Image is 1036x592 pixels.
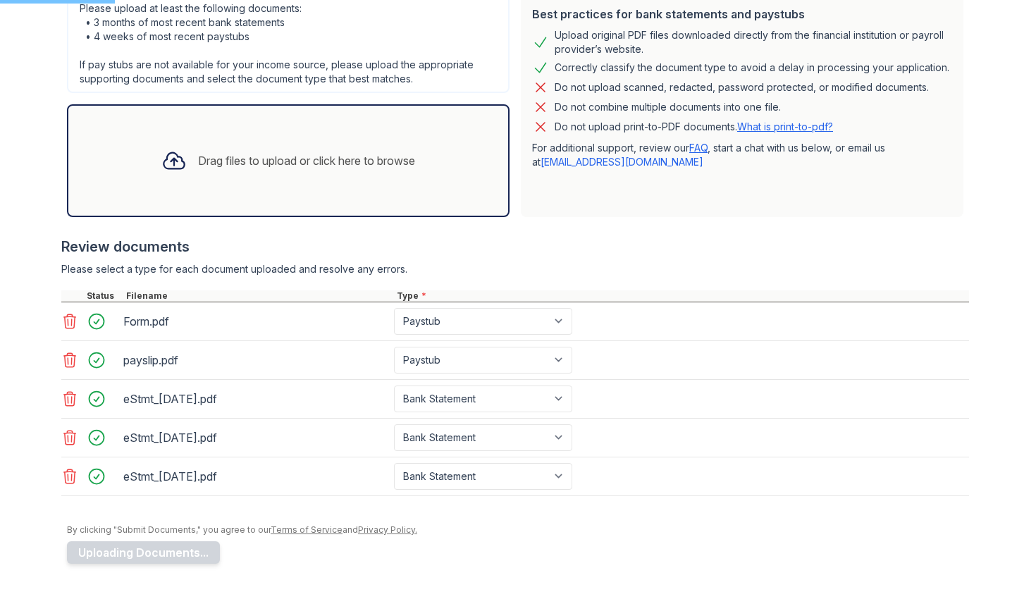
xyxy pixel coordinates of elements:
a: Terms of Service [271,524,343,535]
a: FAQ [689,142,708,154]
div: Please select a type for each document uploaded and resolve any errors. [61,262,969,276]
div: Status [84,290,123,302]
div: Do not combine multiple documents into one file. [555,99,781,116]
div: Do not upload scanned, redacted, password protected, or modified documents. [555,79,929,96]
a: What is print-to-pdf? [737,121,833,132]
div: By clicking "Submit Documents," you agree to our and [67,524,969,536]
div: Type [394,290,969,302]
button: Uploading Documents... [67,541,220,564]
div: Correctly classify the document type to avoid a delay in processing your application. [555,59,949,76]
div: Upload original PDF files downloaded directly from the financial institution or payroll provider’... [555,28,952,56]
p: For additional support, review our , start a chat with us below, or email us at [532,141,952,169]
div: Drag files to upload or click here to browse [198,152,415,169]
a: Privacy Policy. [358,524,417,535]
div: Form.pdf [123,310,388,333]
div: Review documents [61,237,969,257]
div: payslip.pdf [123,349,388,371]
div: eStmt_[DATE].pdf [123,388,388,410]
div: eStmt_[DATE].pdf [123,426,388,449]
div: eStmt_[DATE].pdf [123,465,388,488]
a: [EMAIL_ADDRESS][DOMAIN_NAME] [541,156,703,168]
div: Filename [123,290,394,302]
div: Best practices for bank statements and paystubs [532,6,952,23]
p: Do not upload print-to-PDF documents. [555,120,833,134]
